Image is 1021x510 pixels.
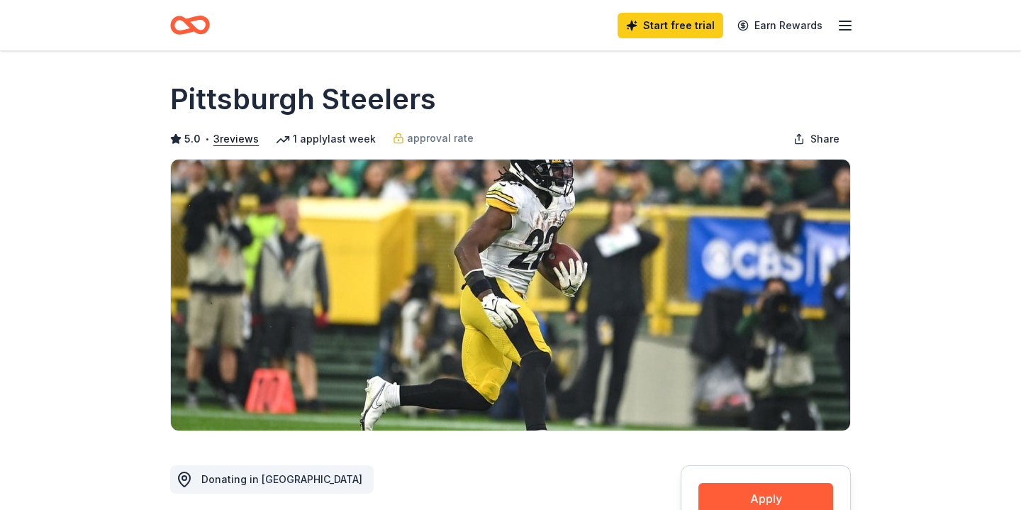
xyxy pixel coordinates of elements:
[782,125,851,153] button: Share
[276,131,376,148] div: 1 apply last week
[393,130,474,147] a: approval rate
[170,9,210,42] a: Home
[213,131,259,148] button: 3reviews
[201,473,362,485] span: Donating in [GEOGRAPHIC_DATA]
[184,131,201,148] span: 5.0
[170,79,436,119] h1: Pittsburgh Steelers
[618,13,723,38] a: Start free trial
[810,131,839,148] span: Share
[171,160,850,431] img: Image for Pittsburgh Steelers
[205,133,210,145] span: •
[407,130,474,147] span: approval rate
[729,13,831,38] a: Earn Rewards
